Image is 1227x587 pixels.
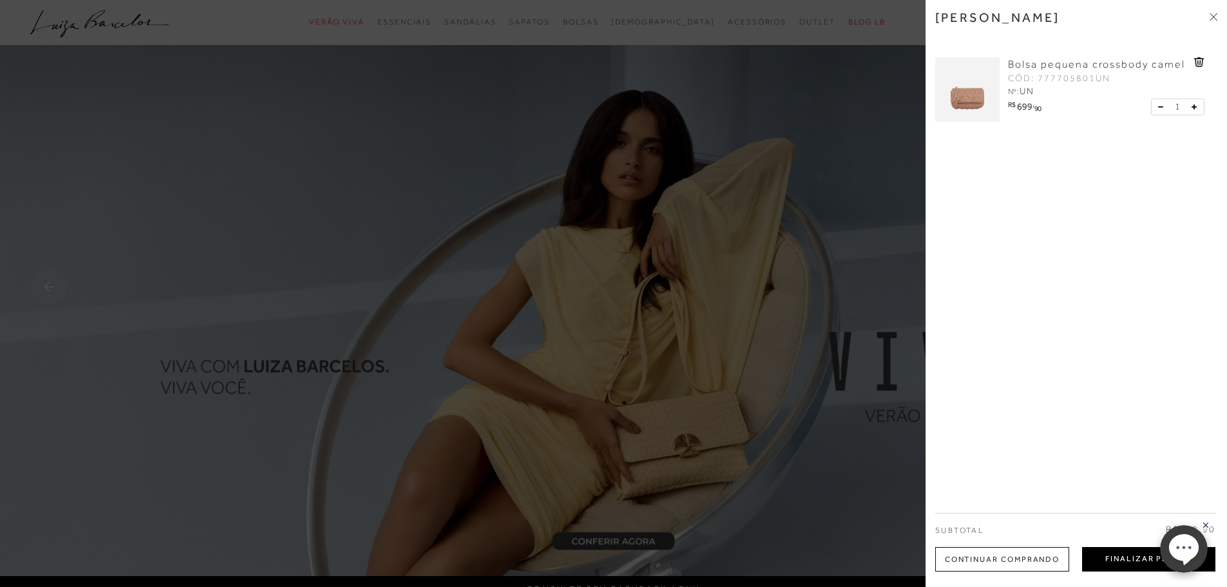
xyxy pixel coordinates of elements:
span: CÓD: 777705801UN [1008,72,1110,85]
span: 90 [1034,104,1042,112]
span: Bolsa pequena crossbody camel [1008,59,1185,70]
a: Bolsa pequena crossbody camel [1008,57,1185,72]
span: UN [1020,86,1034,96]
img: Bolsa pequena crossbody camel [935,57,1000,122]
span: Subtotal [935,526,984,535]
span: 699 [1017,101,1032,111]
i: , [1032,101,1042,108]
span: Nº: [1008,87,1018,96]
div: Continuar Comprando [935,547,1069,572]
span: 1 [1175,100,1180,113]
i: R$ [1008,101,1015,108]
h3: [PERSON_NAME] [935,10,1060,25]
button: Finalizar Pedido [1082,547,1215,572]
